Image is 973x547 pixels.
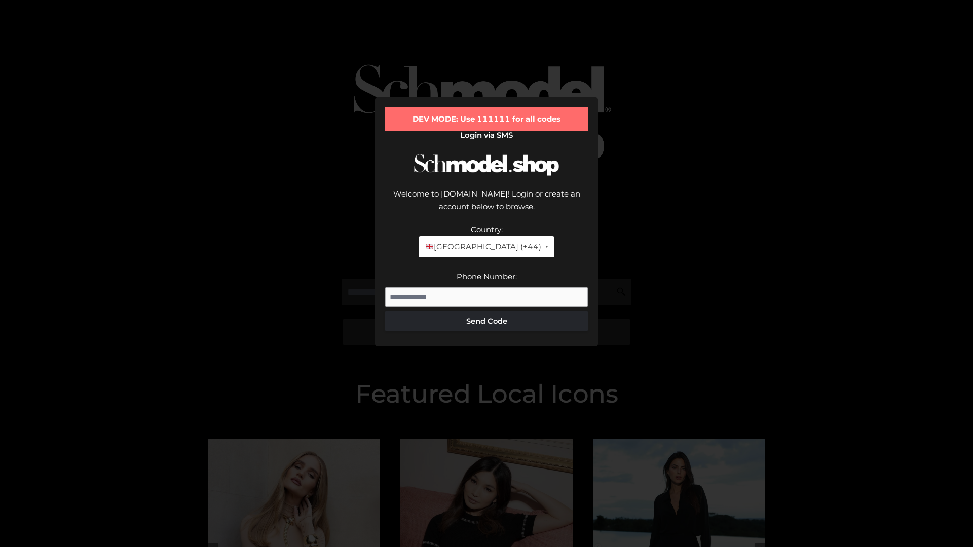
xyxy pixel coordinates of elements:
button: Send Code [385,311,588,331]
span: [GEOGRAPHIC_DATA] (+44) [425,240,541,253]
img: Schmodel Logo [410,145,563,185]
label: Country: [471,225,503,235]
div: Welcome to [DOMAIN_NAME]! Login or create an account below to browse. [385,187,588,223]
div: DEV MODE: Use 111111 for all codes [385,107,588,131]
img: 🇬🇧 [426,243,433,250]
h2: Login via SMS [385,131,588,140]
label: Phone Number: [457,271,517,281]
